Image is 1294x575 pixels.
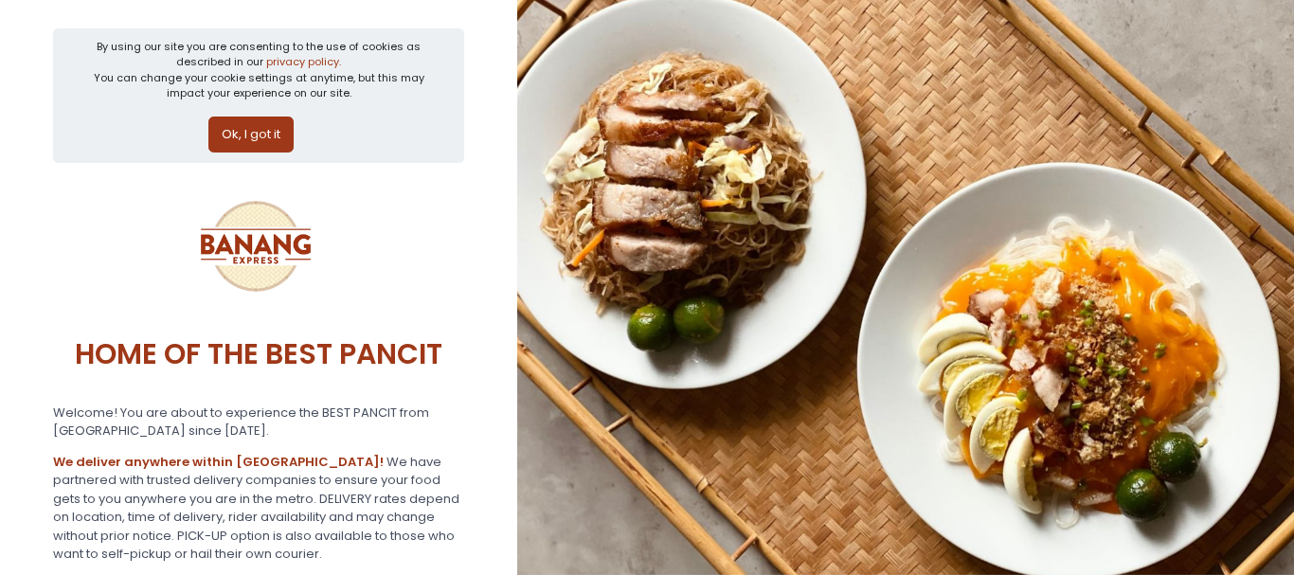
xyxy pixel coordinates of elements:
[208,117,294,153] button: Ok, I got it
[85,39,433,101] div: By using our site you are consenting to the use of cookies as described in our You can change you...
[53,453,384,471] b: We deliver anywhere within [GEOGRAPHIC_DATA]!
[53,317,464,391] div: HOME OF THE BEST PANCIT
[53,453,464,564] div: We have partnered with trusted delivery companies to ensure your food gets to you anywhere you ar...
[185,175,327,317] img: Banang Express
[53,404,464,440] div: Welcome! You are about to experience the BEST PANCIT from [GEOGRAPHIC_DATA] since [DATE].
[266,54,341,69] a: privacy policy.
